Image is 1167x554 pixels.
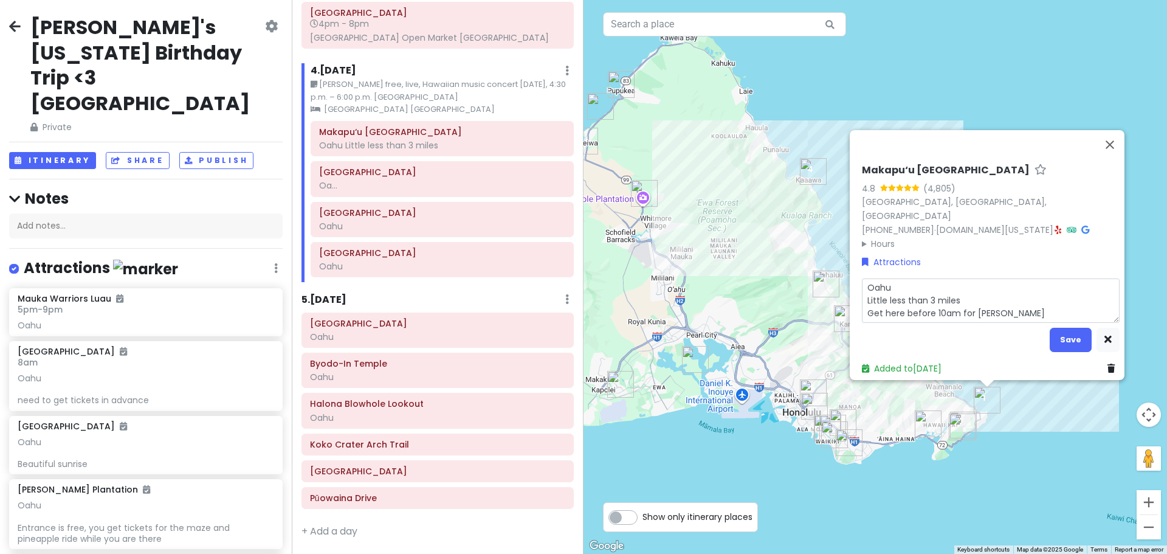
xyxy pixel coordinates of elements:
[310,18,369,30] span: 4pm - 8pm
[18,320,274,331] div: Oahu
[1050,328,1092,351] button: Save
[821,421,848,448] div: Hawaiian Aroma Caffe at Waikiki Walls
[30,120,263,134] span: Private
[949,414,976,440] div: Koko Crater Arch Trail
[862,164,1120,251] div: · ·
[915,410,942,437] div: Maunalua Bay Beach Park
[179,152,254,170] button: Publish
[571,128,598,154] div: Haleiwa Fruit Shack
[1067,225,1076,234] i: Tripadvisor
[319,207,565,218] h6: Kailua Beach
[18,356,38,369] span: 8am
[301,294,346,306] h6: 5 . [DATE]
[800,379,827,406] div: Pūowaina Drive
[319,180,565,191] div: Oa...
[9,213,283,239] div: Add notes...
[311,64,356,77] h6: 4 . [DATE]
[801,393,828,420] div: Fancy Fresh Food Shop
[18,421,127,432] h6: [GEOGRAPHIC_DATA]
[957,545,1010,554] button: Keyboard shortcuts
[319,248,565,258] h6: Kaaawa Beach
[862,362,942,374] a: Added to[DATE]
[18,373,274,406] div: Oahu need to get tickets in advance
[936,223,1053,235] a: [DOMAIN_NAME][US_STATE]
[120,347,127,356] i: Added to itinerary
[834,305,861,332] div: Hoʻomaluhia Botanical Garden
[120,422,127,431] i: Added to itinerary
[319,221,565,232] div: Oahu
[813,271,839,297] div: Byodo-In Temple
[1081,225,1089,234] i: Google Maps
[30,15,263,116] h2: [PERSON_NAME]'s [US_STATE] Birthday Trip <3 [GEOGRAPHIC_DATA]
[1137,515,1161,539] button: Zoom out
[862,164,1030,177] h6: Makapu‘u [GEOGRAPHIC_DATA]
[106,152,169,170] button: Share
[1115,546,1163,553] a: Report a map error
[310,7,565,18] h6: Waikiki Beach Walk
[1137,403,1161,427] button: Map camera controls
[862,181,880,195] div: 4.8
[310,331,565,342] div: Oahu
[862,279,1120,323] textarea: Oahu Little less than 3 miles Get here before 10am for parki
[862,237,1120,250] summary: Hours
[310,493,565,504] h6: Pūowaina Drive
[1095,130,1124,159] button: Close
[1090,546,1107,553] a: Terms (opens in new tab)
[301,524,357,538] a: + Add a day
[9,189,283,208] h4: Notes
[311,78,574,103] small: [PERSON_NAME] free, live, Hawaiian music concert [DATE], 4:30 p.m. – 6:00 p.m. [GEOGRAPHIC_DATA]
[24,258,178,279] h4: Attractions
[310,439,565,450] h6: Koko Crater Arch Trail
[1034,164,1047,177] a: Star place
[113,260,178,279] img: marker
[642,510,752,524] span: Show only itinerary places
[311,103,574,116] small: [GEOGRAPHIC_DATA] [GEOGRAPHIC_DATA]
[18,437,274,470] div: Oahu Beautiful sunrise
[18,346,127,357] h6: [GEOGRAPHIC_DATA]
[310,412,565,423] div: Oahu
[319,261,565,272] div: Oahu
[862,223,934,235] a: [PHONE_NUMBER]
[682,346,709,373] div: Pearl Harbor
[819,415,846,441] div: Hilton Garden Inn Waikiki Beach
[1017,546,1083,553] span: Map data ©2025 Google
[319,126,565,137] h6: Makapu‘u Point Lighthouse Trail
[143,485,150,494] i: Added to itinerary
[836,429,862,456] div: Diamond Head Crater Trailhead
[950,412,977,438] div: Halona Blowhole Lookout
[116,294,123,303] i: Added to itinerary
[18,303,63,316] span: 5pm - 9pm
[18,484,150,495] h6: [PERSON_NAME] Plantation
[18,500,274,544] div: Oahu Entrance is free, you get tickets for the maze and pineapple ride while you are there
[1137,446,1161,471] button: Drag Pegman onto the map to open Street View
[587,538,627,554] a: Open this area in Google Maps (opens a new window)
[631,180,658,207] div: Dole Plantation
[814,415,841,441] div: Musubi Cafe IYASUME Waikiki Beach Walk
[587,93,614,120] div: Laniakea Beach
[1137,490,1161,514] button: Zoom in
[603,12,846,36] input: Search a place
[800,158,827,185] div: Kaaawa Beach
[974,387,1000,414] div: Makapu‘u Point Lighthouse Trail
[310,398,565,409] h6: Halona Blowhole Lookout
[310,318,565,329] h6: Hoʻomaluhia Botanical Garden
[310,358,565,369] h6: Byodo-In Temple
[923,181,955,195] div: (4,805)
[830,409,856,436] div: Leonard's Bakery
[319,167,565,178] h6: Lanikai Beach
[608,71,635,98] div: Waimea Bay Beach
[18,293,123,304] h6: Mauka Warriors Luau
[310,372,565,383] div: Oahu
[587,538,627,554] img: Google
[310,32,565,43] div: [GEOGRAPHIC_DATA] Open Market [GEOGRAPHIC_DATA]
[319,140,565,151] div: Oahu Little less than 3 miles
[862,196,1047,222] a: [GEOGRAPHIC_DATA], [GEOGRAPHIC_DATA], [GEOGRAPHIC_DATA]
[862,255,921,268] a: Attractions
[607,371,634,398] div: Mauka Warriors Luau
[1107,361,1120,375] a: Delete place
[9,152,96,170] button: Itinerary
[310,466,565,477] h6: Maunalua Bay Beach Park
